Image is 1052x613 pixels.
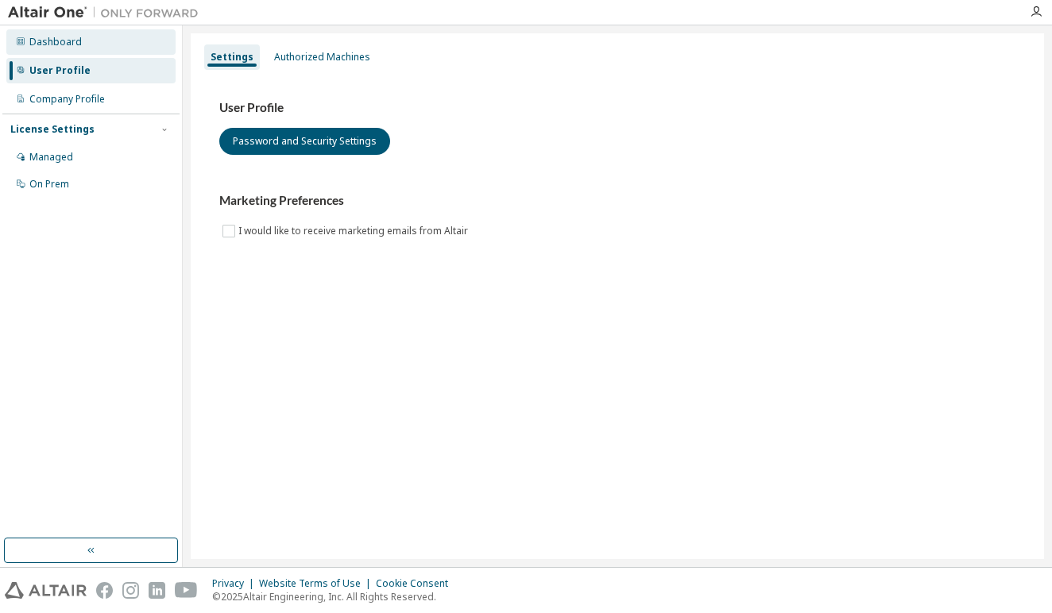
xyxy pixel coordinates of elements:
[29,178,69,191] div: On Prem
[219,100,1015,116] h3: User Profile
[175,582,198,599] img: youtube.svg
[212,590,458,603] p: © 2025 Altair Engineering, Inc. All Rights Reserved.
[212,577,259,590] div: Privacy
[219,193,1015,209] h3: Marketing Preferences
[10,123,95,136] div: License Settings
[96,582,113,599] img: facebook.svg
[29,93,105,106] div: Company Profile
[211,51,253,64] div: Settings
[238,222,471,241] label: I would like to receive marketing emails from Altair
[29,151,73,164] div: Managed
[376,577,458,590] div: Cookie Consent
[29,36,82,48] div: Dashboard
[259,577,376,590] div: Website Terms of Use
[5,582,87,599] img: altair_logo.svg
[274,51,370,64] div: Authorized Machines
[122,582,139,599] img: instagram.svg
[149,582,165,599] img: linkedin.svg
[219,128,390,155] button: Password and Security Settings
[29,64,91,77] div: User Profile
[8,5,207,21] img: Altair One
